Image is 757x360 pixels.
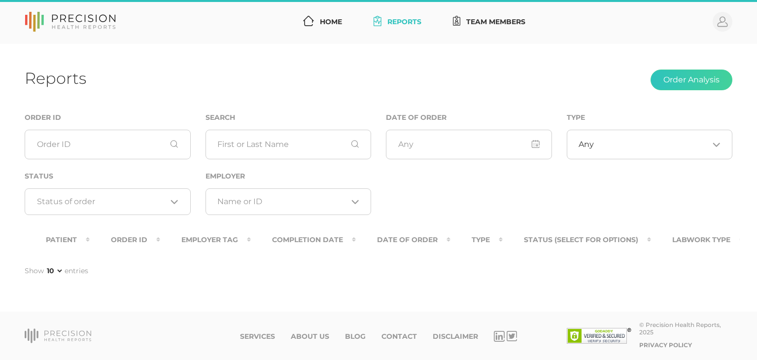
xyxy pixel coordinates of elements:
input: Search for option [37,197,167,207]
input: Any [386,130,552,159]
a: About Us [291,332,329,341]
div: Search for option [25,188,191,215]
th: Date Of Order [356,229,450,251]
a: Disclaimer [433,332,478,341]
th: Status (Select for Options) [503,229,651,251]
span: Any [579,140,594,149]
input: First or Last Name [206,130,372,159]
img: SSL site seal - click to verify [567,328,631,344]
a: Blog [345,332,366,341]
th: Labwork Type [651,229,743,251]
label: Status [25,172,53,180]
a: Reports [370,13,425,31]
label: Type [567,113,585,122]
th: Completion Date [251,229,356,251]
label: Employer [206,172,245,180]
div: © Precision Health Reports, 2025 [639,321,733,336]
select: Showentries [45,266,64,276]
label: Search [206,113,235,122]
input: Order ID [25,130,191,159]
a: Contact [381,332,417,341]
input: Search for option [217,197,347,207]
th: Order ID [90,229,160,251]
th: Patient [25,229,90,251]
th: Type [450,229,503,251]
h1: Reports [25,69,86,88]
div: Search for option [206,188,372,215]
label: Show entries [25,266,88,276]
label: Date of Order [386,113,447,122]
button: Order Analysis [651,70,732,90]
th: Employer Tag [160,229,251,251]
a: Services [240,332,275,341]
a: Home [299,13,346,31]
a: Privacy Policy [639,341,692,349]
div: Search for option [567,130,733,159]
input: Search for option [594,140,709,149]
label: Order ID [25,113,61,122]
a: Team Members [449,13,530,31]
